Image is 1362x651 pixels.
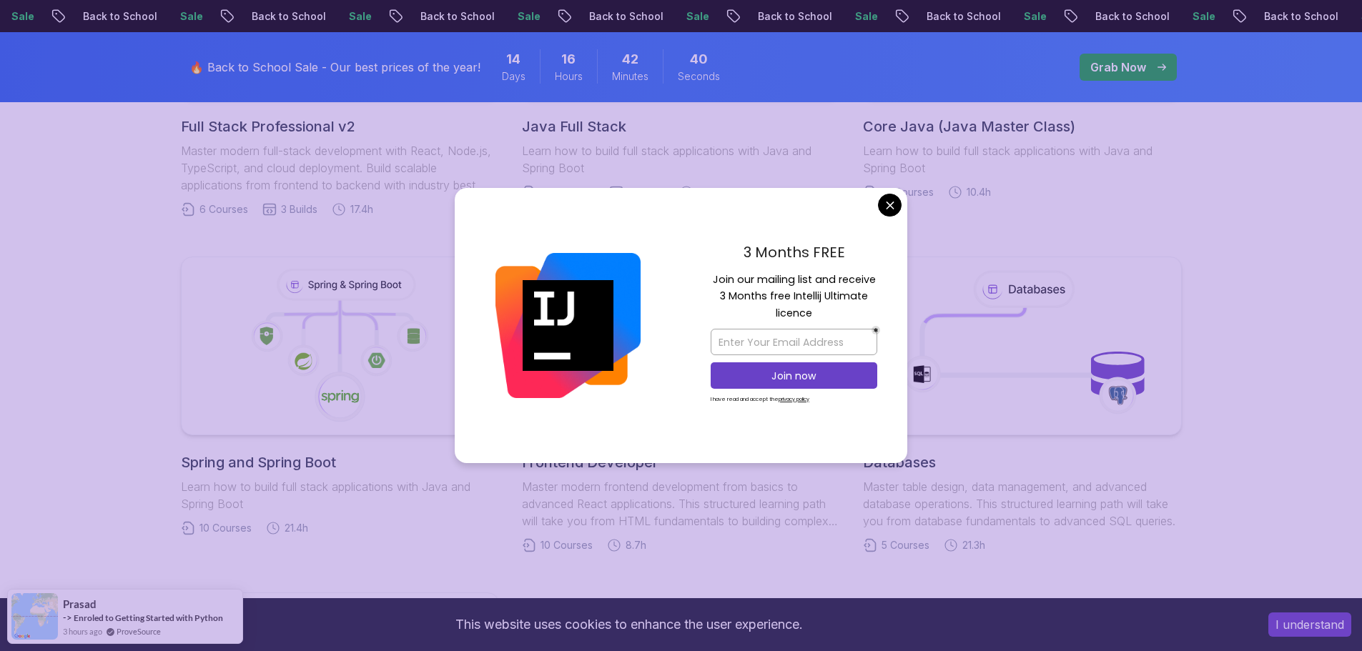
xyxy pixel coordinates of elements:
p: Master modern full-stack development with React, Node.js, TypeScript, and cloud deployment. Build... [181,142,499,194]
span: 3 hours ago [63,625,102,637]
span: 8.7h [626,538,646,552]
span: 3 Builds [281,202,317,217]
p: Learn how to build full stack applications with Java and Spring Boot [863,142,1181,177]
span: 21.3h [962,538,985,552]
p: Back to School [884,9,982,24]
p: Sale [813,9,859,24]
a: ProveSource [117,625,161,637]
img: provesource social proof notification image [11,593,58,640]
p: Master table design, data management, and advanced database operations. This structured learning ... [863,478,1181,530]
p: Sale [644,9,690,24]
span: 29 Courses [541,185,595,199]
span: 10 Courses [541,538,593,552]
p: 🔥 Back to School Sale - Our best prices of the year! [189,59,480,76]
p: Learn how to build full stack applications with Java and Spring Boot [181,478,499,512]
p: Master modern frontend development from basics to advanced React applications. This structured le... [522,478,840,530]
p: Sale [982,9,1027,24]
span: 14 Days [506,49,520,69]
span: 10.4h [967,185,991,199]
p: Back to School [209,9,307,24]
span: Prasad [63,598,97,610]
p: Learn how to build full stack applications with Java and Spring Boot [522,142,840,177]
span: 16 Hours [561,49,576,69]
a: Enroled to Getting Started with Python [74,612,223,623]
a: DatabasesMaster table design, data management, and advanced database operations. This structured ... [863,257,1181,552]
span: 9.2h [698,185,718,199]
span: 6 Courses [199,202,248,217]
p: Grab Now [1090,59,1146,76]
span: -> [63,612,72,623]
span: 42 Minutes [622,49,638,69]
span: 40 Seconds [690,49,708,69]
span: 5 Courses [882,538,929,552]
span: Days [502,69,525,84]
span: Hours [555,69,583,84]
span: 4 Builds [628,185,665,199]
span: 18 Courses [882,185,934,199]
span: Minutes [612,69,648,84]
p: Back to School [547,9,644,24]
p: Back to School [1053,9,1150,24]
p: Back to School [378,9,475,24]
h2: Databases [863,452,1181,472]
span: 21.4h [285,521,308,535]
h2: Java Full Stack [522,116,840,136]
span: 17.4h [350,202,373,217]
p: Back to School [1222,9,1319,24]
h2: Full Stack Professional v2 [181,116,499,136]
p: Sale [1150,9,1196,24]
p: Back to School [716,9,813,24]
div: This website uses cookies to enhance the user experience. [11,609,1247,640]
p: Sale [475,9,521,24]
p: Sale [307,9,352,24]
h2: Spring and Spring Boot [181,452,499,472]
span: 10 Courses [199,521,252,535]
a: Spring and Spring BootLearn how to build full stack applications with Java and Spring Boot10 Cour... [181,257,499,535]
p: Back to School [41,9,138,24]
p: Sale [138,9,184,24]
h2: Core Java (Java Master Class) [863,116,1181,136]
button: Accept cookies [1268,612,1351,637]
span: Seconds [678,69,720,84]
